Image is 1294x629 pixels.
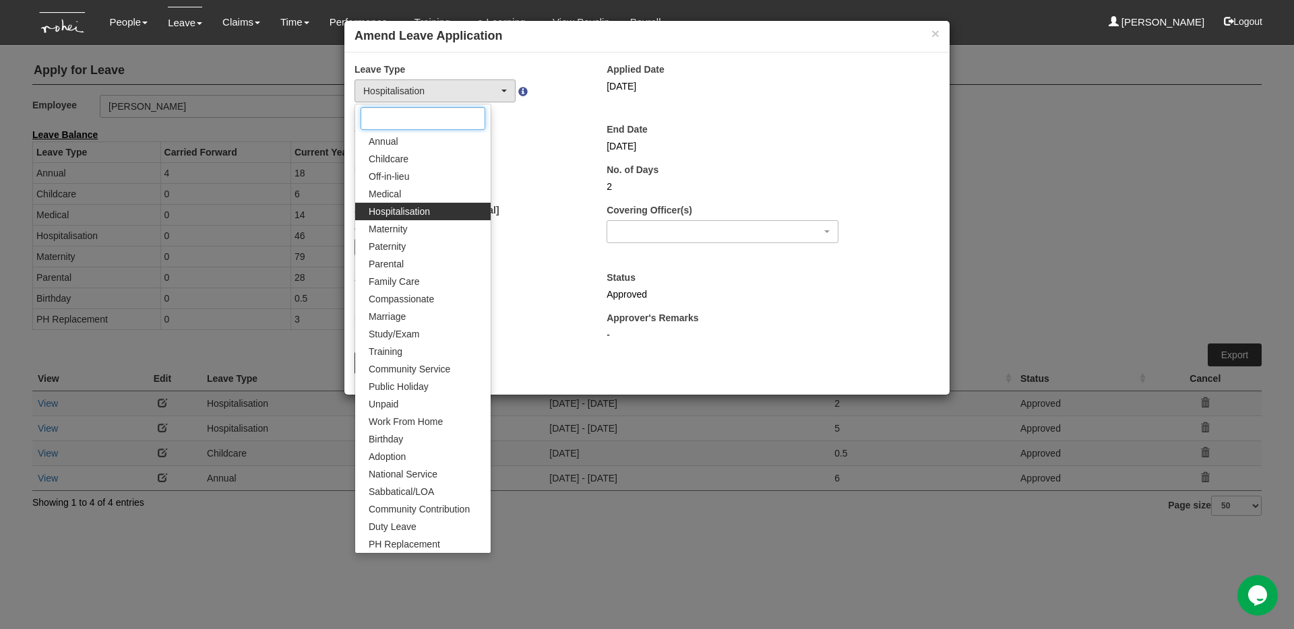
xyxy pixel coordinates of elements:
[369,275,419,288] span: Family Care
[369,380,429,393] span: Public Holiday
[607,63,665,76] label: Applied Date
[369,152,408,166] span: Childcare
[607,271,636,284] label: Status
[369,485,434,498] span: Sabbatical/LOA
[369,222,408,236] span: Maternity
[369,450,406,463] span: Adoption
[369,327,419,341] span: Study/Exam
[369,345,402,358] span: Training
[355,29,502,42] b: Amend Leave Application
[369,397,398,411] span: Unpaid
[607,311,698,325] label: Approver's Remarks
[607,79,838,93] div: [DATE]
[607,288,838,301] div: Approved
[369,187,401,201] span: Medical
[369,432,403,446] span: Birthday
[607,123,648,136] label: End Date
[1237,575,1281,616] iframe: chat widget
[355,63,405,76] label: Leave Type
[369,240,406,253] span: Paternity
[369,520,417,533] span: Duty Leave
[369,310,406,323] span: Marriage
[607,180,838,193] div: 2
[369,467,437,481] span: National Service
[607,203,692,217] label: Covering Officer(s)
[369,135,398,148] span: Annual
[607,163,658,176] label: No. of Days
[363,84,499,98] div: Hospitalisation
[607,328,889,341] div: -
[931,26,939,40] button: ×
[369,292,434,306] span: Compassionate
[369,537,440,551] span: PH Replacement
[361,107,485,130] input: Search
[369,170,409,183] span: Off-in-lieu
[369,502,470,516] span: Community Contribution
[607,139,838,153] div: [DATE]
[369,362,450,376] span: Community Service
[369,415,443,428] span: Work From Home
[369,257,404,271] span: Parental
[355,79,516,102] button: Hospitalisation
[369,205,430,218] span: Hospitalisation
